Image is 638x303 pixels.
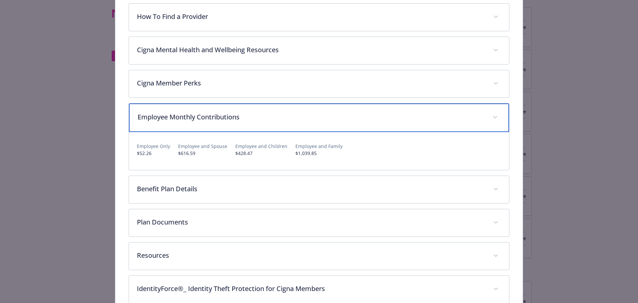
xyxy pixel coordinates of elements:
div: Plan Documents [129,209,509,236]
p: $428.47 [235,150,287,157]
p: Benefit Plan Details [137,184,485,194]
p: Employee and Family [295,143,343,150]
div: Resources [129,242,509,270]
p: Plan Documents [137,217,485,227]
div: IdentityForce®_ Identity Theft Protection for Cigna Members [129,276,509,303]
div: Cigna Member Perks [129,70,509,97]
div: Employee Monthly Contributions [129,132,509,170]
p: Employee Monthly Contributions [138,112,485,122]
p: Employee and Spouse [178,143,227,150]
div: Benefit Plan Details [129,176,509,203]
div: How To Find a Provider [129,4,509,31]
p: $52.26 [137,150,170,157]
p: IdentityForce®_ Identity Theft Protection for Cigna Members [137,284,485,294]
p: Employee Only [137,143,170,150]
div: Cigna Mental Health and Wellbeing Resources [129,37,509,64]
div: Employee Monthly Contributions [129,103,509,132]
p: $616.59 [178,150,227,157]
p: Employee and Children [235,143,287,150]
p: How To Find a Provider [137,12,485,22]
p: Resources [137,250,485,260]
p: $1,039.85 [295,150,343,157]
p: Cigna Mental Health and Wellbeing Resources [137,45,485,55]
p: Cigna Member Perks [137,78,485,88]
